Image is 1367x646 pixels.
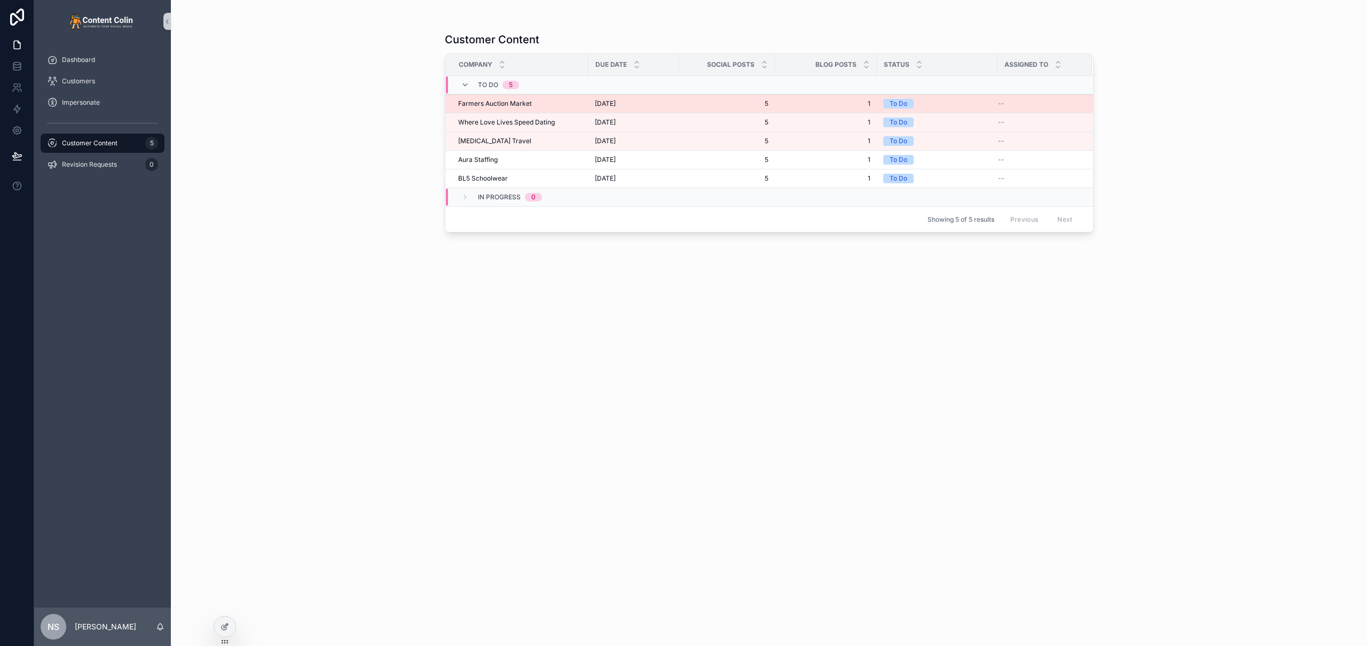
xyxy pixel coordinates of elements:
span: Social Posts [707,60,755,69]
a: 1 [781,137,870,145]
span: Customer Content [62,139,117,147]
a: To Do [883,155,991,165]
a: 5 [685,99,768,108]
a: -- [998,99,1079,108]
span: Dashboard [62,56,95,64]
div: 5 [145,137,158,150]
span: Revision Requests [62,160,117,169]
a: To Do [883,118,991,127]
a: BL5 Schoolwear [458,174,582,183]
span: Assigned To [1004,60,1048,69]
div: 5 [509,81,513,89]
span: BL5 Schoolwear [458,174,508,183]
span: -- [998,155,1004,164]
a: To Do [883,174,991,183]
span: Blog Posts [815,60,857,69]
div: To Do [890,99,907,108]
a: To Do [883,99,991,108]
span: Aura Staffing [458,155,498,164]
a: Where Love Lives Speed Dating [458,118,582,127]
span: To Do [478,81,498,89]
span: -- [998,174,1004,183]
a: 5 [685,155,768,164]
h1: Customer Content [445,32,539,47]
img: App logo [69,13,136,30]
a: Dashboard [41,50,164,69]
span: -- [998,137,1004,145]
a: [DATE] [595,118,672,127]
a: Aura Staffing [458,155,582,164]
a: Revision Requests0 [41,155,164,174]
a: -- [998,155,1079,164]
a: 5 [685,174,768,183]
span: NS [48,620,59,633]
div: 0 [531,193,536,201]
a: Customer Content5 [41,134,164,153]
span: Customers [62,77,95,85]
div: To Do [890,155,907,165]
a: 1 [781,155,870,164]
a: 1 [781,118,870,127]
div: To Do [890,174,907,183]
span: Impersonate [62,98,100,107]
span: -- [998,118,1004,127]
a: -- [998,137,1079,145]
a: 5 [685,137,768,145]
p: [PERSON_NAME] [75,621,136,632]
a: 1 [781,99,870,108]
div: 0 [145,158,158,171]
a: 5 [685,118,768,127]
span: [DATE] [595,155,616,164]
a: -- [998,174,1079,183]
span: Company [459,60,492,69]
span: -- [998,99,1004,108]
div: scrollable content [34,43,171,188]
a: To Do [883,136,991,146]
span: [DATE] [595,118,616,127]
span: Showing 5 of 5 results [928,215,994,224]
div: To Do [890,118,907,127]
a: 1 [781,174,870,183]
a: Customers [41,72,164,91]
a: Impersonate [41,93,164,112]
span: Where Love Lives Speed Dating [458,118,555,127]
a: -- [998,118,1079,127]
span: Due Date [595,60,627,69]
div: To Do [890,136,907,146]
span: [MEDICAL_DATA] Travel [458,137,531,145]
span: [DATE] [595,174,616,183]
a: [DATE] [595,99,672,108]
a: [DATE] [595,137,672,145]
a: [DATE] [595,174,672,183]
span: In Progress [478,193,521,201]
span: [DATE] [595,99,616,108]
span: [DATE] [595,137,616,145]
a: [MEDICAL_DATA] Travel [458,137,582,145]
span: Farmers Auction Market [458,99,532,108]
a: [DATE] [595,155,672,164]
span: Status [884,60,909,69]
a: Farmers Auction Market [458,99,582,108]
